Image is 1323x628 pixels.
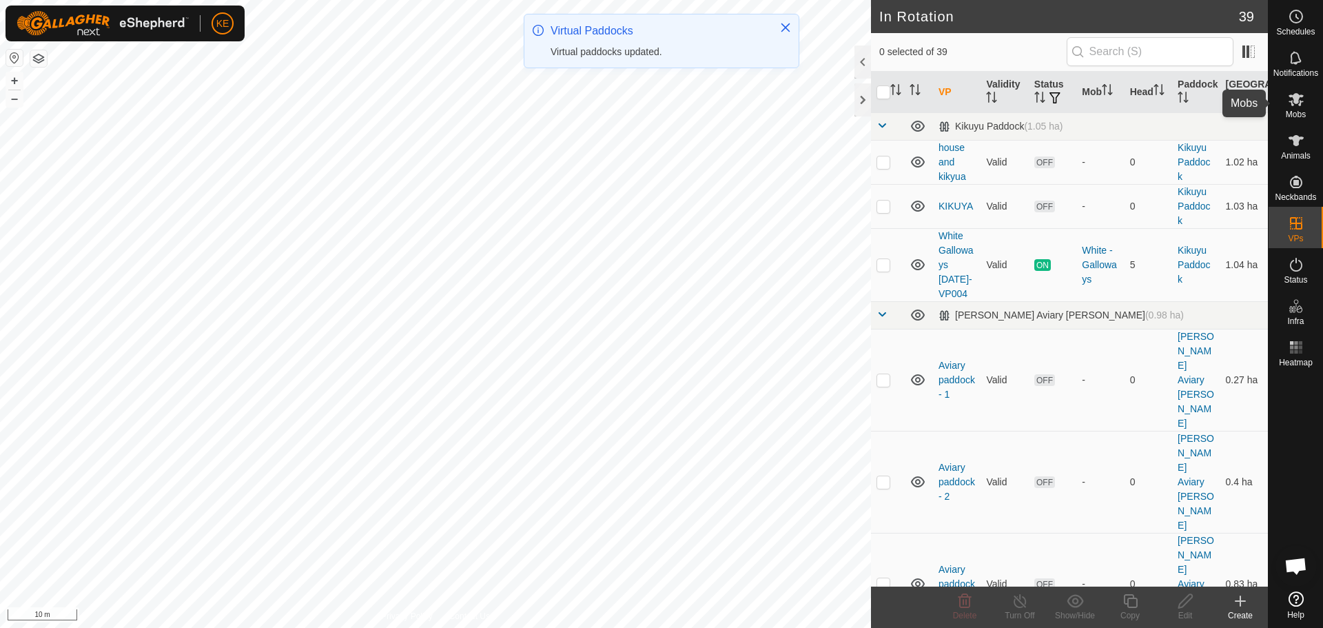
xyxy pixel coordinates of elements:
div: Kikuyu Paddock [939,121,1063,132]
a: [PERSON_NAME] Aviary [PERSON_NAME] [1178,433,1214,531]
th: VP [933,72,981,113]
th: [GEOGRAPHIC_DATA] Area [1220,72,1268,113]
a: Contact Us [449,610,490,622]
td: 0 [1125,184,1172,228]
a: KIKUYA [939,201,973,212]
span: Status [1284,276,1307,284]
button: + [6,72,23,89]
div: White - Galloways [1082,243,1118,287]
button: – [6,90,23,107]
div: Virtual paddocks updated. [551,45,766,59]
div: - [1082,155,1118,170]
span: Animals [1281,152,1311,160]
p-sorticon: Activate to sort [1178,94,1189,105]
p-sorticon: Activate to sort [1034,94,1045,105]
div: - [1082,373,1118,387]
span: (0.98 ha) [1145,310,1184,321]
a: Kikuyu Paddock [1178,142,1210,182]
button: Reset Map [6,50,23,66]
div: Create [1213,609,1268,622]
span: OFF [1034,201,1055,212]
p-sorticon: Activate to sort [1247,94,1258,105]
td: 1.02 ha [1220,140,1268,184]
span: KE [216,17,229,31]
h2: In Rotation [879,8,1239,25]
span: OFF [1034,476,1055,488]
td: Valid [981,184,1028,228]
button: Close [776,18,795,37]
td: 1.03 ha [1220,184,1268,228]
td: 5 [1125,228,1172,301]
p-sorticon: Activate to sort [1153,86,1165,97]
span: Neckbands [1275,193,1316,201]
a: Aviary paddock - 1 [939,360,975,400]
span: OFF [1034,578,1055,590]
a: White Galloways [DATE]-VP004 [939,230,974,299]
div: - [1082,475,1118,489]
span: Help [1287,611,1304,619]
p-sorticon: Activate to sort [986,94,997,105]
button: Map Layers [30,50,47,67]
td: 0 [1125,329,1172,431]
th: Head [1125,72,1172,113]
td: Valid [981,140,1028,184]
p-sorticon: Activate to sort [910,86,921,97]
td: 0.27 ha [1220,329,1268,431]
td: 0 [1125,431,1172,533]
td: Valid [981,228,1028,301]
div: Edit [1158,609,1213,622]
div: - [1082,199,1118,214]
th: Mob [1076,72,1124,113]
span: Heatmap [1279,358,1313,367]
span: Schedules [1276,28,1315,36]
span: 39 [1239,6,1254,27]
div: Show/Hide [1047,609,1102,622]
p-sorticon: Activate to sort [890,86,901,97]
span: 0 selected of 39 [879,45,1067,59]
div: [PERSON_NAME] Aviary [PERSON_NAME] [939,310,1184,321]
span: OFF [1034,374,1055,386]
td: 0 [1125,140,1172,184]
th: Validity [981,72,1028,113]
span: ON [1034,259,1051,271]
div: Virtual Paddocks [551,23,766,39]
td: 0.4 ha [1220,431,1268,533]
span: (1.05 ha) [1024,121,1063,132]
td: Valid [981,431,1028,533]
a: Kikuyu Paddock [1178,245,1210,285]
input: Search (S) [1067,37,1233,66]
a: house and kikyua [939,142,966,182]
a: Aviary paddock - 2 [939,462,975,502]
th: Status [1029,72,1076,113]
span: Delete [953,611,977,620]
span: Infra [1287,317,1304,325]
a: Kikuyu Paddock [1178,186,1210,226]
span: Notifications [1273,69,1318,77]
p-sorticon: Activate to sort [1102,86,1113,97]
th: Paddock [1172,72,1220,113]
div: Copy [1102,609,1158,622]
a: Aviary paddock - Whole [939,564,975,604]
span: Mobs [1286,110,1306,119]
td: 1.04 ha [1220,228,1268,301]
div: Open chat [1275,545,1317,587]
a: [PERSON_NAME] Aviary [PERSON_NAME] [1178,331,1214,429]
span: VPs [1288,234,1303,243]
div: - [1082,577,1118,591]
td: Valid [981,329,1028,431]
span: OFF [1034,156,1055,168]
a: Privacy Policy [381,610,433,622]
div: Turn Off [992,609,1047,622]
img: Gallagher Logo [17,11,189,36]
a: Help [1269,586,1323,625]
